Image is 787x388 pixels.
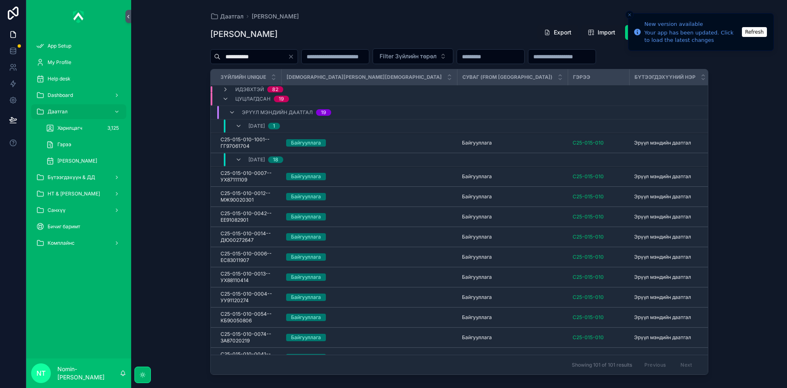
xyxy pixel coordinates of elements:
a: Байгууллага [462,173,563,180]
a: C25-015-010 [573,294,604,301]
a: [PERSON_NAME] [252,12,299,21]
span: Эрүүл мэндийн даатгал [634,254,691,260]
span: C25-015-010 [573,334,604,341]
a: Эрүүл мэндийн даатгал [634,354,706,361]
a: Комплайнс [31,236,126,250]
span: Байгууллага [462,354,492,361]
a: Гэрээ [41,137,126,152]
a: App Setup [31,39,126,53]
span: [PERSON_NAME] [57,158,97,164]
a: Байгууллага [462,294,563,301]
span: Байгууллага [462,214,492,220]
a: C25-015-010 [573,254,624,260]
a: Даатгал [31,104,126,119]
span: Даатгал [48,108,68,115]
div: Байгууллага [291,193,321,200]
a: Байгууллага [286,253,452,261]
span: Зүйлийн unique [221,74,266,80]
span: Filter Зүйлийн төрөл [380,52,437,60]
a: Байгууллага [462,334,563,341]
a: Санхүү [31,203,126,218]
button: Import [581,25,622,40]
a: C25-015-010 [573,354,604,361]
a: C25-015-010 [573,193,604,200]
span: App Setup [48,43,71,49]
a: C25-015-010 [573,254,604,260]
a: Эрүүл мэндийн даатгал [634,314,706,321]
span: C25-015-010-0004--УУ91120274 [221,291,277,304]
span: [DATE] [248,156,265,163]
a: Байгууллага [286,213,452,220]
span: Бүтээгдэхүүний нэр [635,74,696,80]
a: C25-015-010-0007--УХ87111109 [221,170,277,183]
a: Бүтээгдэхүүн & ДД [31,170,126,185]
a: Add [PERSON_NAME] [625,25,708,40]
a: C25-015-010 [573,214,624,220]
span: C25-015-010-0013--УХ88110414 [221,271,277,284]
span: C25-015-010 [573,274,604,280]
a: C25-015-010 [573,173,624,180]
a: Харилцагч3,125 [41,121,126,135]
span: Эрүүл мэндийн даатгал [634,193,691,200]
a: Байгууллага [286,139,452,147]
span: Эрүүл мэндийн даатгал [634,140,691,146]
button: Export [537,25,578,40]
span: Dashboard [48,92,73,99]
a: Байгууллага [286,314,452,321]
p: Nomin-[PERSON_NAME] [57,365,120,381]
span: Суваг (from [GEOGRAPHIC_DATA]) [462,74,553,80]
button: Clear [288,53,298,60]
span: Комплайнс [48,240,75,246]
div: Байгууллага [291,253,321,261]
a: C25-015-010 [573,140,604,146]
a: НТ & [PERSON_NAME] [31,186,126,201]
a: C25-015-010 [573,140,624,146]
span: [DATE] [248,123,265,129]
span: Showing 101 of 101 results [572,362,632,368]
span: NT [36,368,45,378]
span: Эрүүл мэндийн даатгал [634,234,691,240]
a: Байгууллага [462,254,563,260]
div: 19 [321,109,326,116]
a: Байгууллага [462,214,563,220]
span: Бичиг баримт [48,223,80,230]
a: Байгууллага [462,354,563,361]
a: Эрүүл мэндийн даатгал [634,334,706,341]
a: Help desk [31,71,126,86]
span: Байгууллага [462,314,492,321]
a: C25-015-010 [573,234,624,240]
span: НТ & [PERSON_NAME] [48,191,100,197]
a: C25-015-010 [573,193,624,200]
span: Эрүүл мэндийн даатгал [634,214,691,220]
a: C25-015-010 [573,214,604,220]
a: Байгууллага [286,173,452,180]
span: Эрүүл мэндийн даатгал [242,109,313,116]
div: 19 [279,96,284,102]
div: scrollable content [26,33,131,261]
a: Эрүүл мэндийн даатгал [634,234,706,240]
span: Байгууллага [462,234,492,240]
a: C25-015-010 [573,173,604,180]
a: Байгууллага [462,193,563,200]
div: Байгууллага [291,354,321,361]
a: C25-015-010 [573,234,604,240]
div: Your app has been updated. Click to load the latest changes [644,29,739,44]
span: C25-015-010-1001--ГГ97061704 [221,136,277,149]
span: Бүтээгдэхүүн & ДД [48,174,95,181]
span: Эрүүл мэндийн даатгал [634,334,691,341]
a: Бичиг баримт [31,219,126,234]
span: Эрүүл мэндийн даатгал [634,294,691,301]
a: Эрүүл мэндийн даатгал [634,140,706,146]
div: Байгууллага [291,233,321,241]
span: Import [598,28,615,37]
a: Байгууллага [286,334,452,341]
span: Байгууллага [462,140,492,146]
a: C25-015-010-0041--РУ97050706 [221,351,277,364]
a: Байгууллага [286,354,452,361]
span: Гэрээ [57,141,71,148]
